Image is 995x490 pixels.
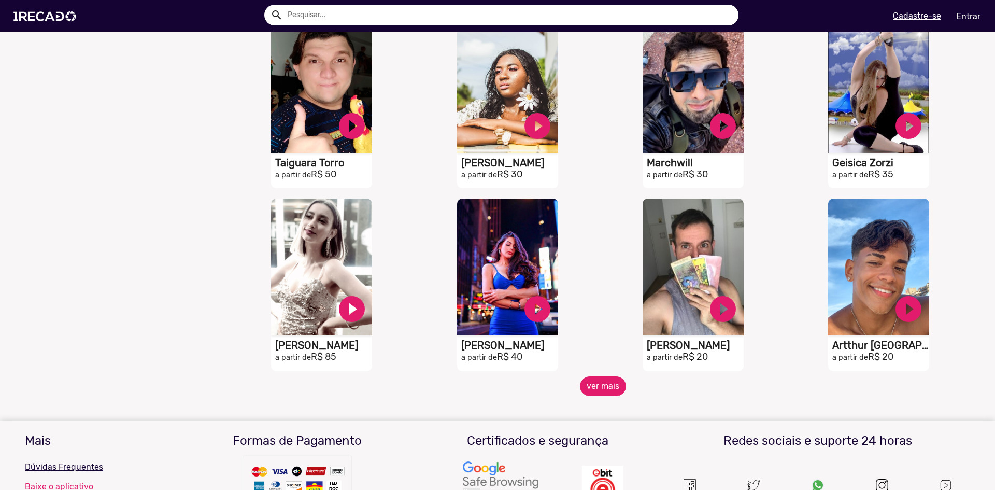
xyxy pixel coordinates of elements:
h1: [PERSON_NAME] [461,339,558,352]
a: play_circle_filled [893,293,924,325]
video: S1RECADO vídeos dedicados para fãs e empresas [643,199,744,335]
video: S1RECADO vídeos dedicados para fãs e empresas [457,16,558,153]
video: S1RECADO vídeos dedicados para fãs e empresas [271,199,372,335]
h1: Marchwill [647,157,744,169]
button: ver mais [580,376,626,396]
h2: R$ 50 [275,169,372,180]
a: play_circle_filled [707,293,738,325]
video: S1RECADO vídeos dedicados para fãs e empresas [828,199,929,335]
small: a partir de [461,353,497,362]
h1: Artthur [GEOGRAPHIC_DATA] [832,339,929,352]
h3: Formas de Pagamento [185,433,410,449]
a: play_circle_filled [522,293,553,325]
mat-icon: Example home icon [271,9,283,21]
a: play_circle_filled [336,293,367,325]
h2: R$ 85 [275,352,372,363]
h2: R$ 30 [647,169,744,180]
small: a partir de [275,353,311,362]
h1: Taiguara Torro [275,157,372,169]
small: a partir de [647,353,683,362]
a: play_circle_filled [707,110,738,142]
h1: [PERSON_NAME] [275,339,372,352]
h2: R$ 20 [832,352,929,363]
small: a partir de [647,171,683,179]
h2: R$ 30 [461,169,558,180]
h3: Mais [25,433,169,449]
input: Pesquisar... [280,5,738,25]
button: Example home icon [267,5,285,23]
small: a partir de [832,171,868,179]
u: Cadastre-se [893,11,941,21]
h1: Geisica Zorzi [832,157,929,169]
h1: [PERSON_NAME] [461,157,558,169]
p: Dúvidas Frequentes [25,461,169,473]
video: S1RECADO vídeos dedicados para fãs e empresas [457,199,558,335]
video: S1RECADO vídeos dedicados para fãs e empresas [643,16,744,153]
small: a partir de [832,353,868,362]
a: play_circle_filled [893,110,924,142]
small: a partir de [461,171,497,179]
h2: R$ 35 [832,169,929,180]
a: play_circle_filled [522,110,553,142]
video: S1RECADO vídeos dedicados para fãs e empresas [828,16,929,153]
h3: Certificados e segurança [425,433,650,449]
video: S1RECADO vídeos dedicados para fãs e empresas [271,16,372,153]
h2: R$ 40 [461,352,558,363]
h2: R$ 20 [647,352,744,363]
h1: [PERSON_NAME] [647,339,744,352]
a: Entrar [949,7,987,25]
a: play_circle_filled [336,110,367,142]
small: a partir de [275,171,311,179]
h3: Redes sociais e suporte 24 horas [665,433,970,449]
